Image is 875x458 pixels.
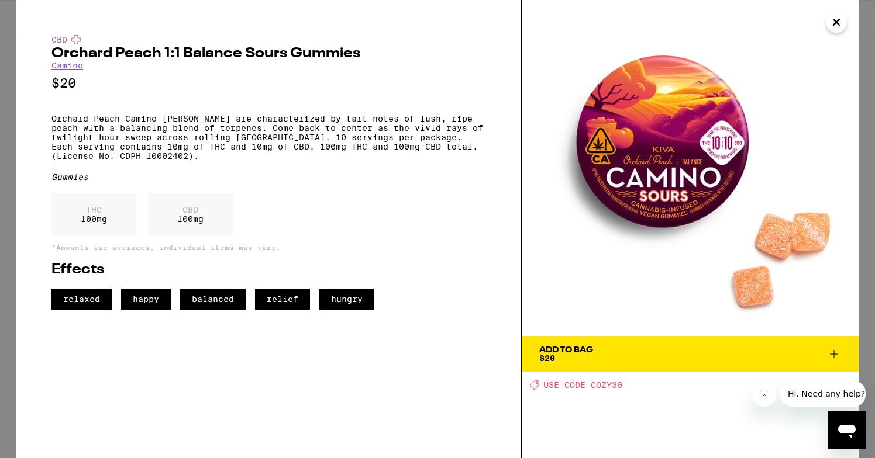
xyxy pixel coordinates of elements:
[828,411,866,449] iframe: Button to launch messaging window
[177,205,204,214] p: CBD
[539,346,593,354] div: Add To Bag
[81,205,107,214] p: THC
[543,380,622,390] span: USE CODE COZY30
[51,61,83,70] a: Camino
[51,193,136,235] div: 100 mg
[51,76,485,91] p: $20
[753,383,776,407] iframe: Close message
[522,336,859,372] button: Add To Bag$20
[148,193,233,235] div: 100 mg
[51,114,485,161] p: Orchard Peach Camino [PERSON_NAME] are characterized by tart notes of lush, ripe peach with a bal...
[51,47,485,61] h2: Orchard Peach 1:1 Balance Sours Gummies
[51,263,485,277] h2: Effects
[51,289,112,310] span: relaxed
[121,289,171,310] span: happy
[781,381,866,407] iframe: Message from company
[51,172,485,182] div: Gummies
[51,244,485,251] p: *Amounts are averages, individual items may vary.
[826,12,847,33] button: Close
[319,289,374,310] span: hungry
[180,289,246,310] span: balanced
[255,289,310,310] span: relief
[51,35,485,44] div: CBD
[71,35,81,44] img: cbdColor.svg
[539,353,555,363] span: $20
